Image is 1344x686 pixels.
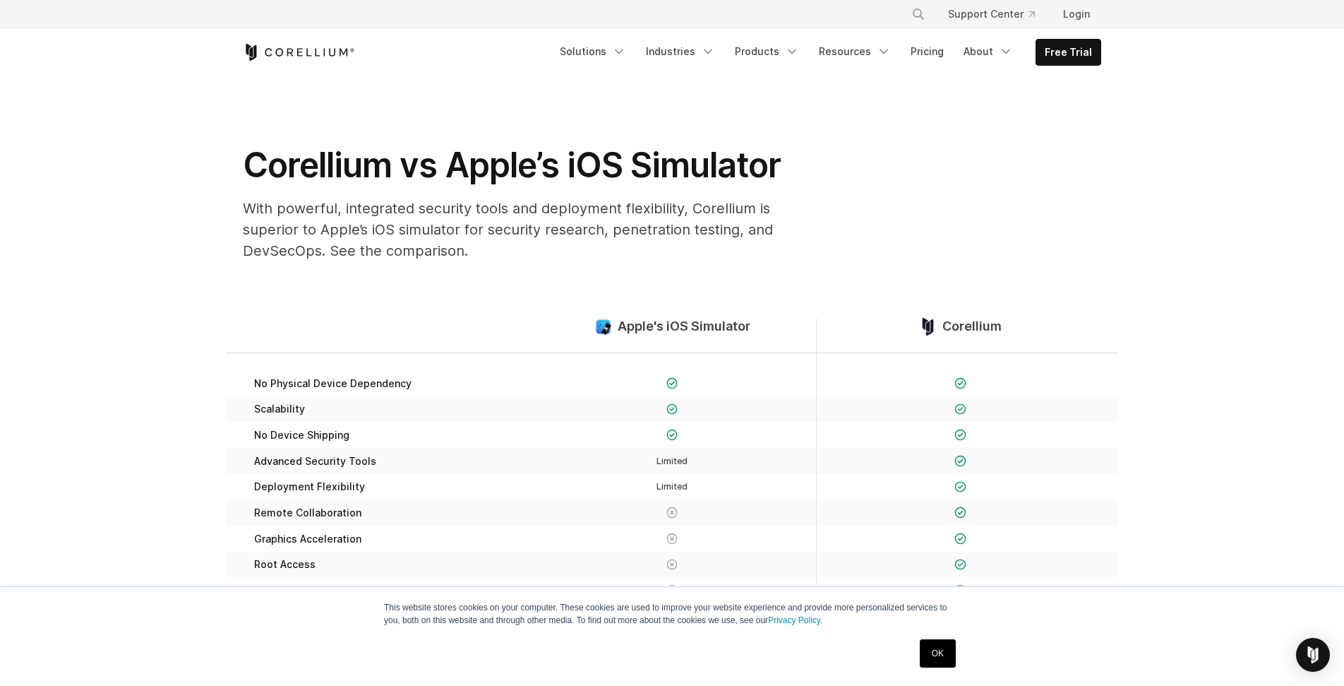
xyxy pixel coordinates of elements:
[1052,1,1101,27] a: Login
[954,481,966,493] img: Checkmark
[906,1,931,27] button: Search
[254,558,316,571] span: Root Access
[254,533,361,545] span: Graphics Acceleration
[254,455,376,468] span: Advanced Security Tools
[1036,40,1100,65] a: Free Trial
[955,39,1021,64] a: About
[618,319,750,335] span: Apple's iOS Simulator
[254,584,423,597] span: Full-Stack Interoperability Testing
[954,429,966,441] img: Checkmark
[1296,638,1330,672] div: Open Intercom Messenger
[954,377,966,389] img: Checkmark
[666,507,678,519] img: X
[666,403,678,415] img: Checkmark
[551,39,635,64] a: Solutions
[551,39,1101,66] div: Navigation Menu
[954,455,966,467] img: Checkmark
[243,144,808,187] h1: Corellium vs Apple’s iOS Simulator
[243,198,808,261] p: With powerful, integrated security tools and deployment flexibility, Corellium is superior to App...
[254,377,412,390] span: No Physical Device Dependency
[254,480,365,493] span: Deployment Flexibility
[902,39,952,64] a: Pricing
[726,39,808,64] a: Products
[954,584,966,596] img: Checkmark
[656,456,688,466] span: Limited
[666,429,678,441] img: Checkmark
[942,319,1002,335] span: Corellium
[954,403,966,415] img: Checkmark
[243,44,355,61] a: Corellium Home
[254,507,361,519] span: Remote Collaboration
[666,584,678,596] img: X
[254,403,305,415] span: Scalability
[656,481,688,492] span: Limited
[954,559,966,571] img: Checkmark
[637,39,724,64] a: Industries
[954,507,966,519] img: Checkmark
[666,377,678,389] img: Checkmark
[937,1,1046,27] a: Support Center
[768,615,822,625] a: Privacy Policy.
[666,559,678,571] img: X
[920,639,956,668] a: OK
[384,601,960,627] p: This website stores cookies on your computer. These cookies are used to improve your website expe...
[254,429,349,442] span: No Device Shipping
[666,533,678,545] img: X
[810,39,899,64] a: Resources
[954,533,966,545] img: Checkmark
[594,318,612,336] img: compare_ios-simulator--large
[894,1,1101,27] div: Navigation Menu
